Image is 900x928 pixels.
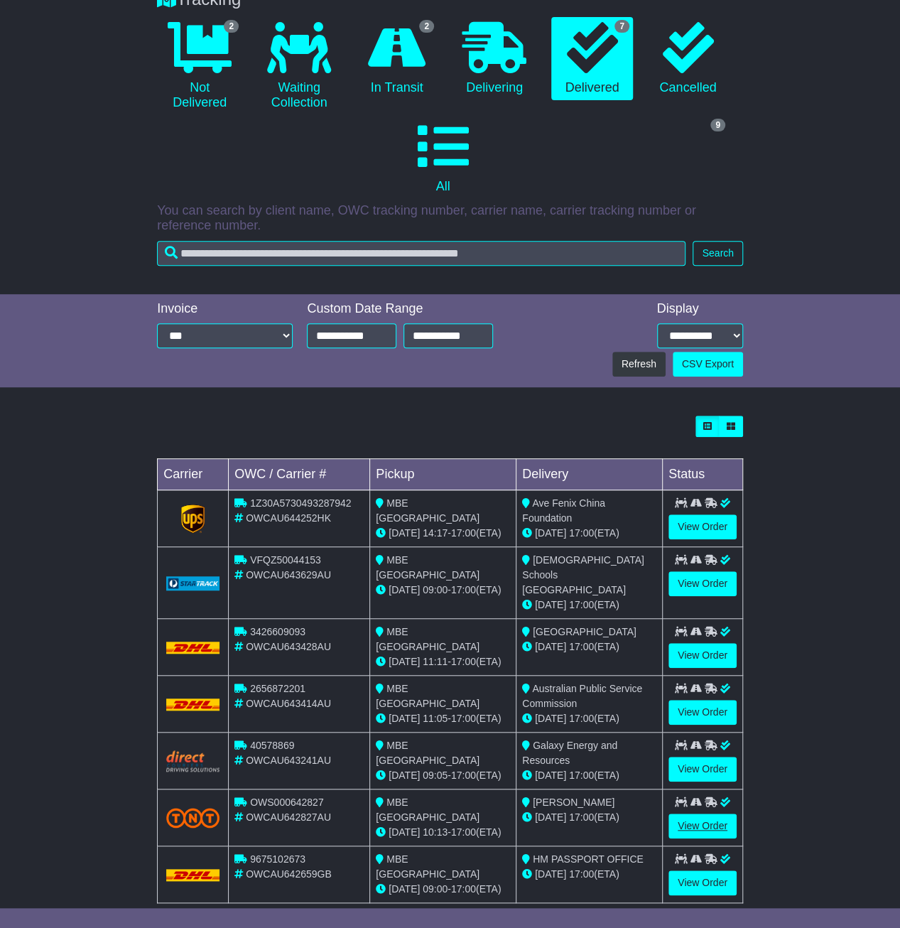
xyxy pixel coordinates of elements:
span: 17:00 [451,713,476,724]
span: Australian Public Service Commission [522,683,642,709]
span: 17:00 [451,527,476,539]
span: HM PASSPORT OFFICE [533,853,644,865]
div: - (ETA) [376,711,510,726]
span: 17:00 [451,826,476,838]
div: (ETA) [522,810,656,825]
a: View Order [668,757,737,782]
span: [DATE] [535,599,566,610]
p: You can search by client name, OWC tracking number, carrier name, carrier tracking number or refe... [157,203,743,234]
div: (ETA) [522,526,656,541]
span: 2656872201 [250,683,305,694]
div: Display [657,301,743,317]
td: OWC / Carrier # [229,459,370,490]
td: Pickup [370,459,516,490]
span: 17:00 [451,584,476,595]
a: 2 Not Delivered [157,17,242,116]
span: 17:00 [569,868,594,880]
span: [DATE] [389,883,420,895]
img: DHL.png [166,869,219,880]
span: [DATE] [535,527,566,539]
img: GetCarrierServiceLogo [166,576,219,590]
span: OWCAU643414AU [246,698,331,709]
span: 11:05 [423,713,448,724]
button: Refresh [612,352,666,377]
span: 2 [224,20,239,33]
span: 17:00 [569,770,594,781]
div: - (ETA) [376,825,510,840]
div: - (ETA) [376,526,510,541]
td: Status [663,459,743,490]
div: (ETA) [522,768,656,783]
a: CSV Export [673,352,743,377]
a: View Order [668,514,737,539]
div: Custom Date Range [307,301,493,317]
span: [DATE] [389,713,420,724]
span: OWCAU643629AU [246,569,331,581]
span: 9675102673 [250,853,305,865]
span: Galaxy Energy and Resources [522,740,617,766]
div: (ETA) [522,711,656,726]
span: 09:00 [423,883,448,895]
span: OWCAU642659GB [246,868,332,880]
span: OWS000642827 [250,797,324,808]
span: 17:00 [451,883,476,895]
span: 17:00 [451,770,476,781]
td: Carrier [158,459,229,490]
a: View Order [668,814,737,838]
a: Waiting Collection [256,17,342,116]
span: [DATE] [389,770,420,781]
span: 10:13 [423,826,448,838]
td: Delivery [516,459,663,490]
span: [DATE] [389,527,420,539]
span: 17:00 [451,656,476,667]
div: - (ETA) [376,768,510,783]
button: Search [693,241,742,266]
span: 1Z30A5730493287942 [250,497,351,509]
span: 11:11 [423,656,448,667]
span: 17:00 [569,811,594,823]
img: GetCarrierServiceLogo [181,505,205,533]
span: 40578869 [250,740,294,751]
span: [DATE] [535,713,566,724]
div: - (ETA) [376,654,510,669]
div: (ETA) [522,598,656,613]
a: Delivering [452,17,537,101]
img: DHL.png [166,698,219,710]
span: 17:00 [569,599,594,610]
span: [DATE] [535,868,566,880]
span: [DATE] [389,826,420,838]
div: Invoice [157,301,293,317]
span: Ave Fenix China Foundation [522,497,605,524]
a: View Order [668,571,737,596]
span: 17:00 [569,527,594,539]
span: OWCAU643428AU [246,641,331,652]
span: [GEOGRAPHIC_DATA] [533,626,636,637]
span: VFQZ50044153 [250,554,321,566]
img: TNT_Domestic.png [166,808,219,827]
div: (ETA) [522,640,656,654]
span: 17:00 [569,713,594,724]
span: 9 [710,119,725,131]
span: [DEMOGRAPHIC_DATA] Schools [GEOGRAPHIC_DATA] [522,554,644,595]
a: 7 Delivered [551,17,633,101]
div: - (ETA) [376,583,510,598]
a: 9 All [157,116,729,200]
img: DHL.png [166,642,219,653]
span: 17:00 [569,641,594,652]
span: [DATE] [535,811,566,823]
span: [DATE] [389,656,420,667]
span: 7 [614,20,629,33]
img: Direct.png [166,750,219,772]
div: - (ETA) [376,882,510,897]
a: View Order [668,870,737,895]
div: (ETA) [522,867,656,882]
span: OWCAU644252HK [246,512,331,524]
span: 09:05 [423,770,448,781]
a: 2 In Transit [356,17,438,101]
span: OWCAU643241AU [246,755,331,766]
span: 09:00 [423,584,448,595]
a: View Order [668,700,737,725]
span: OWCAU642827AU [246,811,331,823]
span: [DATE] [535,641,566,652]
span: [DATE] [389,584,420,595]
